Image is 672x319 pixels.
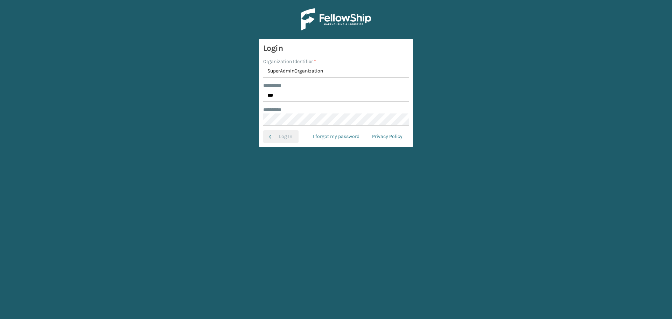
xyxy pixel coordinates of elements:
[366,130,409,143] a: Privacy Policy
[307,130,366,143] a: I forgot my password
[263,58,316,65] label: Organization Identifier
[263,43,409,54] h3: Login
[263,130,299,143] button: Log In
[301,8,371,30] img: Logo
